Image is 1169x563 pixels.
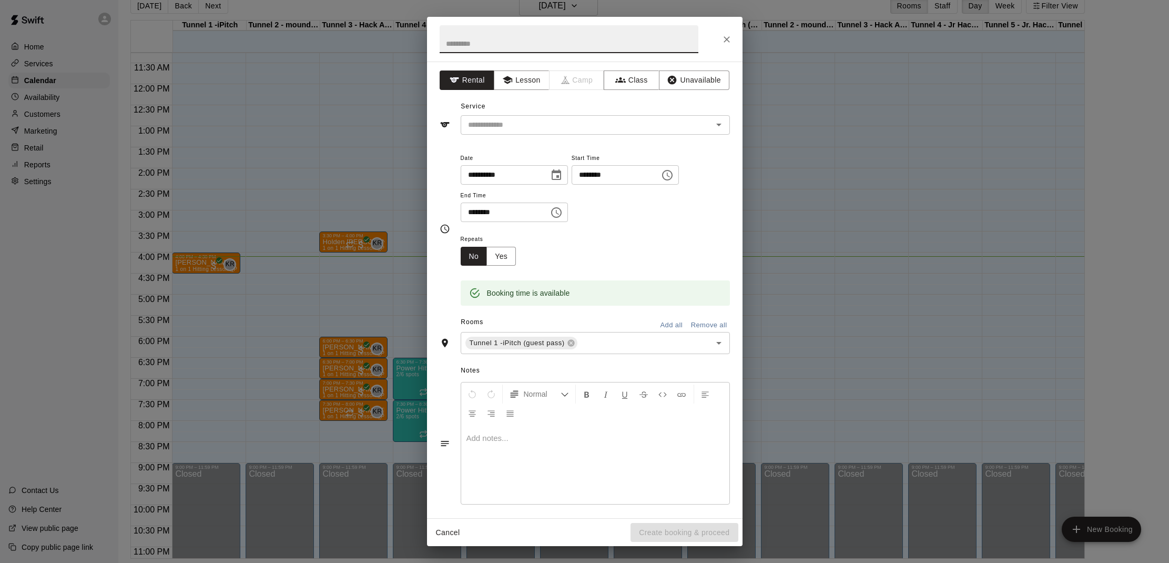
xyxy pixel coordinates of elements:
div: outlined button group [461,247,516,266]
button: Open [711,336,726,350]
button: Insert Link [673,385,690,404]
button: Lesson [494,71,549,90]
button: Insert Code [654,385,672,404]
button: Choose time, selected time is 8:30 PM [546,202,567,223]
button: Choose time, selected time is 8:00 PM [657,165,678,186]
span: Notes [461,363,729,379]
span: Service [461,103,485,110]
svg: Rooms [440,338,450,348]
span: Rooms [461,318,483,326]
button: Rental [440,71,495,90]
button: Left Align [696,385,714,404]
span: Repeats [461,233,525,247]
button: Center Align [463,404,481,423]
button: Justify Align [501,404,519,423]
svg: Timing [440,224,450,234]
button: Format Bold [578,385,596,404]
span: Camps can only be created in the Services page [550,71,605,90]
button: Unavailable [659,71,729,90]
span: Start Time [572,152,679,166]
button: Add all [655,317,688,334]
button: Format Underline [616,385,634,404]
button: Redo [482,385,500,404]
button: Formatting Options [505,385,573,404]
button: Format Italics [597,385,615,404]
span: End Time [461,189,568,203]
div: Tunnel 1 -iPitch (guest pass) [465,337,577,349]
button: Choose date, selected date is Aug 12, 2025 [546,165,567,186]
button: Right Align [482,404,500,423]
button: No [461,247,487,266]
button: Format Strikethrough [635,385,653,404]
button: Cancel [431,523,465,542]
button: Close [717,30,736,49]
div: Booking time is available [487,284,570,303]
svg: Notes [440,438,450,449]
button: Undo [463,385,481,404]
span: Normal [524,389,561,399]
button: Remove all [688,317,730,334]
button: Class [604,71,659,90]
button: Open [711,117,726,132]
span: Date [461,152,568,166]
span: Tunnel 1 -iPitch (guest pass) [465,338,569,348]
svg: Service [440,119,450,130]
button: Yes [486,247,516,266]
